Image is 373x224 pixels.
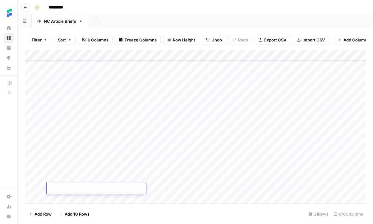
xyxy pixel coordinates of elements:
button: Filter [28,35,51,45]
button: Undo [202,35,226,45]
span: Add Column [343,37,367,43]
button: Add Column [334,35,371,45]
button: Add 10 Rows [55,209,93,219]
span: Redo [238,37,248,43]
span: Freeze Columns [125,37,157,43]
button: Row Height [163,35,199,45]
a: NC Article Briefs [32,15,88,27]
button: Redo [228,35,252,45]
button: Freeze Columns [115,35,161,45]
a: Insights [4,43,14,53]
button: Workspace: Ten Speed [4,5,14,21]
button: Help + Support [4,212,14,222]
a: Usage [4,202,14,212]
span: Filter [32,37,42,43]
span: Add Row [35,211,52,217]
span: 6 Columns [88,37,108,43]
span: Row Height [173,37,195,43]
img: Ten Speed Logo [4,7,15,18]
div: NC Article Briefs [44,18,76,24]
a: Opportunities [4,53,14,63]
a: Home [4,23,14,33]
button: Export CSV [255,35,290,45]
span: Undo [211,37,222,43]
div: 6/6 Columns [331,209,366,219]
button: Add Row [25,209,55,219]
a: Your Data [4,63,14,73]
button: 6 Columns [78,35,113,45]
span: Add 10 Rows [65,211,90,217]
span: Export CSV [264,37,286,43]
span: Import CSV [302,37,325,43]
a: Browse [4,33,14,43]
div: 21 Rows [306,209,331,219]
button: Sort [54,35,76,45]
span: Sort [58,37,66,43]
a: Settings [4,192,14,202]
button: Import CSV [293,35,329,45]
